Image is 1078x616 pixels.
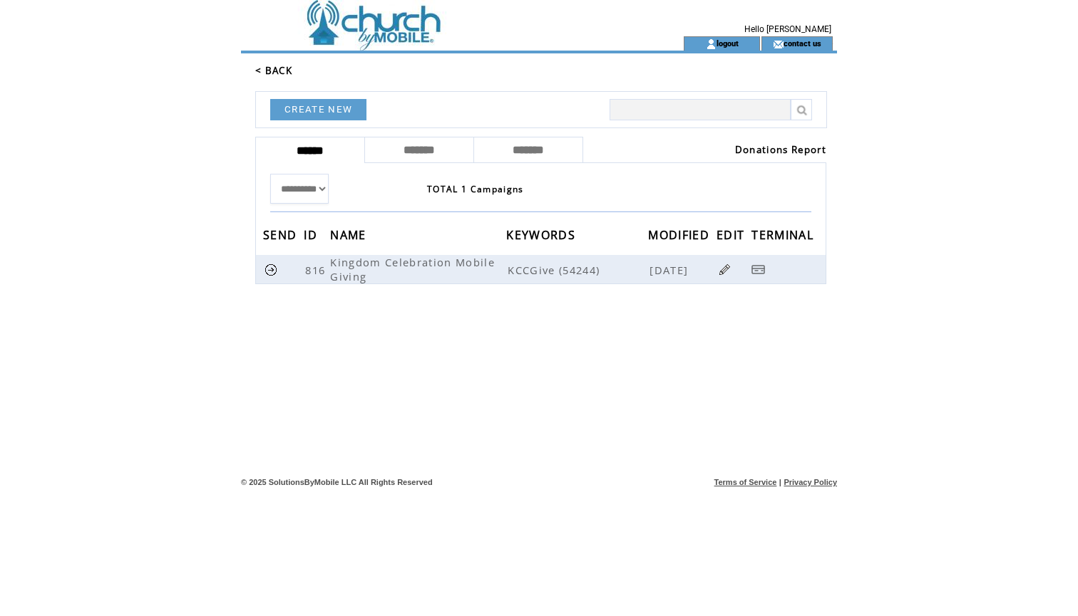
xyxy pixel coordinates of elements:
span: NAME [330,224,369,250]
span: KCCGive (54244) [508,263,647,277]
a: MODIFIED [648,230,713,239]
span: [DATE] [650,263,692,277]
span: MODIFIED [648,224,713,250]
span: 816 [305,263,329,277]
span: TERMINAL [751,224,817,250]
span: TOTAL 1 Campaigns [427,183,524,195]
img: account_icon.gif [706,38,717,50]
a: contact us [784,38,821,48]
a: CREATE NEW [270,99,366,120]
span: Kingdom Celebration Mobile Giving [330,255,495,283]
span: Hello [PERSON_NAME] [744,24,831,34]
span: ID [304,224,321,250]
a: logout [717,38,739,48]
a: Donations Report [735,143,826,156]
img: contact_us_icon.gif [773,38,784,50]
span: © 2025 SolutionsByMobile LLC All Rights Reserved [241,478,433,486]
a: NAME [330,230,369,239]
a: ID [304,230,321,239]
a: KEYWORDS [506,230,579,239]
span: KEYWORDS [506,224,579,250]
span: | [779,478,781,486]
a: Privacy Policy [784,478,837,486]
a: < BACK [255,64,292,77]
span: EDIT [717,224,748,250]
span: SEND [263,224,300,250]
a: Terms of Service [714,478,777,486]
